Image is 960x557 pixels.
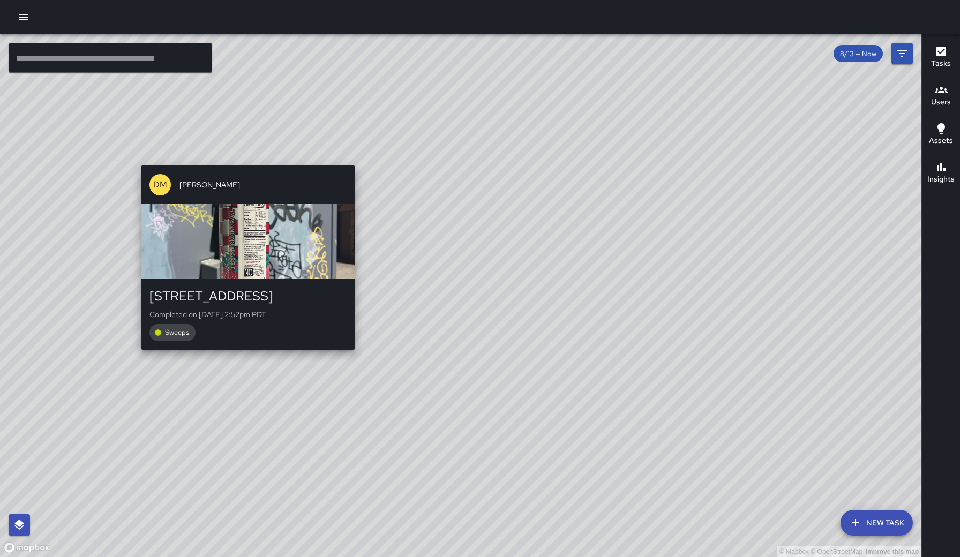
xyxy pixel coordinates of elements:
button: Tasks [922,39,960,77]
button: New Task [841,510,913,536]
p: DM [153,178,167,191]
span: [PERSON_NAME] [179,179,347,190]
h6: Assets [929,135,953,147]
div: [STREET_ADDRESS] [149,288,347,305]
button: Users [922,77,960,116]
h6: Insights [927,174,955,185]
button: Insights [922,154,960,193]
span: 8/13 — Now [834,49,883,58]
h6: Tasks [931,58,951,70]
p: Completed on [DATE] 2:52pm PDT [149,309,347,320]
h6: Users [931,96,951,108]
button: Assets [922,116,960,154]
button: Filters [891,43,913,64]
button: DM[PERSON_NAME][STREET_ADDRESS]Completed on [DATE] 2:52pm PDTSweeps [141,165,355,350]
span: Sweeps [159,328,196,337]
